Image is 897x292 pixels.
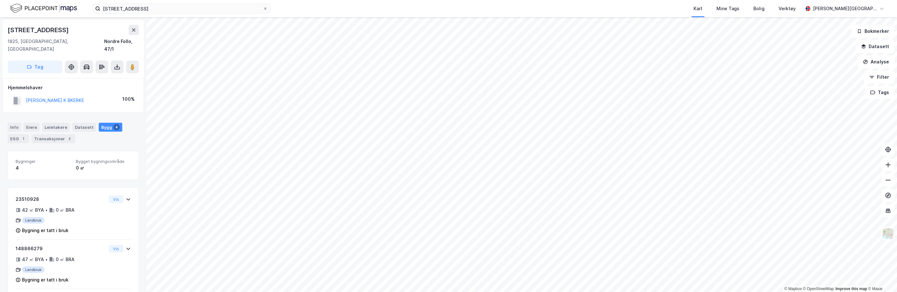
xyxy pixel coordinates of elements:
div: Nordre Follo, 47/1 [104,38,139,53]
iframe: Chat Widget [865,261,897,292]
div: Kontrollprogram for chat [865,261,897,292]
div: 23510928 [16,195,106,203]
div: Transaksjoner [32,134,75,143]
span: Bygninger [16,159,71,164]
div: 4 [113,124,120,130]
div: • [45,208,48,213]
a: Improve this map [836,287,867,291]
div: 0 ㎡ BRA [56,206,75,214]
div: Info [8,123,21,132]
div: 0 ㎡ BRA [56,256,75,263]
div: 4 [16,164,71,172]
div: ESG [8,134,29,143]
div: Datasett [72,123,96,132]
div: Bygg [99,123,122,132]
div: [PERSON_NAME][GEOGRAPHIC_DATA] [813,5,877,12]
div: 2 [66,135,73,142]
button: Vis [109,245,123,252]
div: • [45,257,48,262]
div: 0 ㎡ [76,164,131,172]
span: Bygget bygningsområde [76,159,131,164]
img: logo.f888ab2527a4732fd821a326f86c7f29.svg [10,3,77,14]
input: Søk på adresse, matrikkel, gårdeiere, leietakere eller personer [100,4,263,13]
img: Z [882,228,894,240]
button: Bokmerker [851,25,894,38]
div: Verktøy [779,5,796,12]
button: Filter [864,71,894,84]
button: Tags [865,86,894,99]
a: OpenStreetMap [803,287,834,291]
button: Analyse [858,55,894,68]
div: Mine Tags [716,5,739,12]
div: Eiere [24,123,39,132]
div: 42 ㎡ BYA [22,206,44,214]
div: Bolig [753,5,765,12]
div: 47 ㎡ BYA [22,256,44,263]
button: Datasett [856,40,894,53]
div: Bygning er tatt i bruk [22,276,68,284]
div: [STREET_ADDRESS] [8,25,70,35]
div: 148866279 [16,245,106,252]
div: Kart [694,5,702,12]
div: Hjemmelshaver [8,84,139,91]
div: Leietakere [42,123,70,132]
button: Vis [109,195,123,203]
button: Tag [8,61,62,73]
div: 1825, [GEOGRAPHIC_DATA], [GEOGRAPHIC_DATA] [8,38,104,53]
a: Mapbox [784,287,802,291]
div: 100% [122,95,135,103]
div: Bygning er tatt i bruk [22,227,68,234]
div: 1 [20,135,26,142]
